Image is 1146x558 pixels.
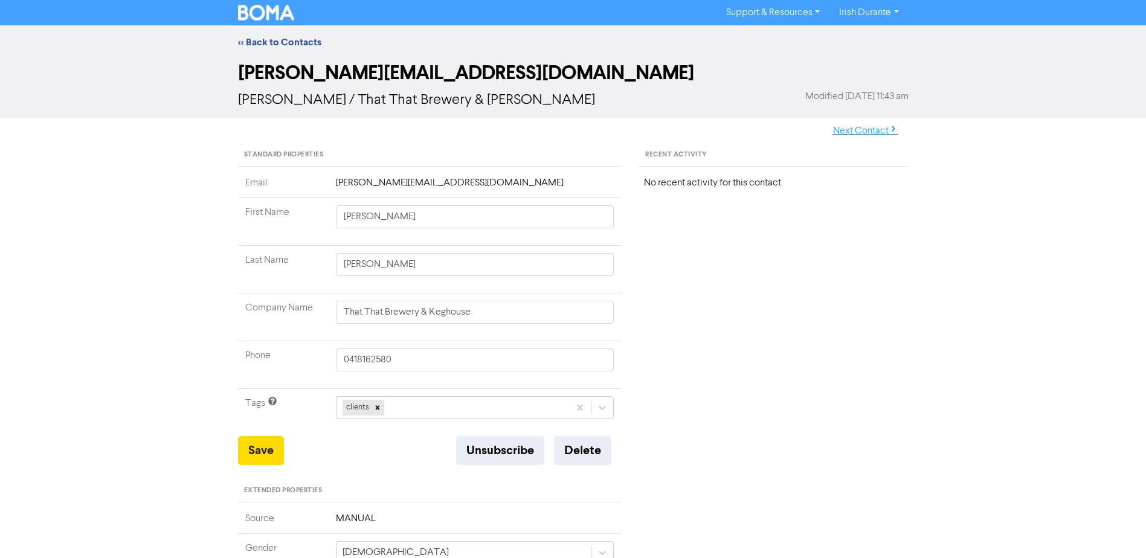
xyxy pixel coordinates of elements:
div: clients [343,400,371,415]
div: Extended Properties [238,479,622,502]
button: Next Contact [823,118,909,144]
td: Company Name [238,293,329,341]
div: Standard Properties [238,144,622,167]
button: Delete [554,436,611,465]
a: Irish Durante [829,3,908,22]
td: Tags [238,389,329,437]
td: [PERSON_NAME][EMAIL_ADDRESS][DOMAIN_NAME] [329,176,622,198]
td: Last Name [238,246,329,293]
a: Support & Resources [716,3,829,22]
span: [PERSON_NAME] / That That Brewery & [PERSON_NAME] [238,93,595,107]
button: Unsubscribe [456,436,544,465]
button: Save [238,436,284,465]
td: Email [238,176,329,198]
span: Modified [DATE] 11:43 am [805,89,909,104]
td: First Name [238,198,329,246]
a: << Back to Contacts [238,36,321,48]
iframe: Chat Widget [1086,500,1146,558]
div: Recent Activity [639,144,908,167]
h2: [PERSON_NAME][EMAIL_ADDRESS][DOMAIN_NAME] [238,62,909,85]
td: MANUAL [329,512,622,534]
img: BOMA Logo [238,5,295,21]
td: Source [238,512,329,534]
div: No recent activity for this contact [644,176,903,190]
td: Phone [238,341,329,389]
